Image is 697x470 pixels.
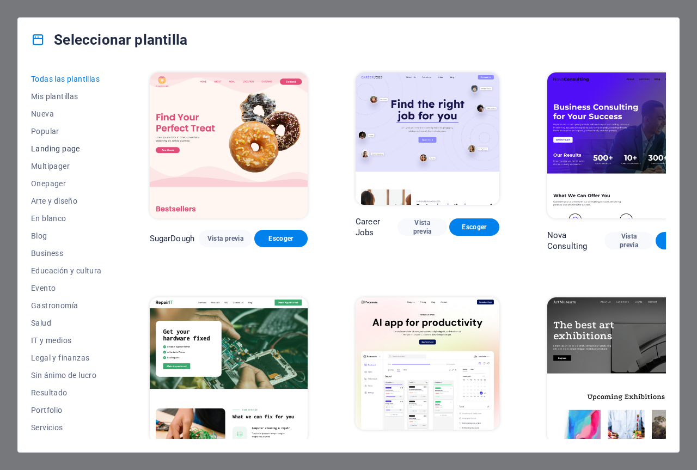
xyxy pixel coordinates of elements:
span: Popular [31,127,102,136]
button: Escoger [254,230,308,247]
button: Resultado [31,384,102,401]
button: Deportes y belleza [31,436,102,454]
span: Vista previa [406,218,438,236]
span: Mis plantillas [31,92,102,101]
button: Vista previa [199,230,252,247]
button: Evento [31,279,102,297]
button: Nueva [31,105,102,123]
span: Vista previa [613,232,645,249]
span: Business [31,249,102,258]
span: Escoger [458,223,490,231]
span: Vista previa [207,234,243,243]
button: Onepager [31,175,102,192]
span: En blanco [31,214,102,223]
button: Multipager [31,157,102,175]
button: Educación y cultura [31,262,102,279]
span: Educación y cultura [31,266,102,275]
button: Legal y finanzas [31,349,102,367]
p: SugarDough [150,233,194,244]
span: Blog [31,231,102,240]
span: Legal y finanzas [31,353,102,362]
button: Blog [31,227,102,245]
button: Salud [31,314,102,332]
button: Landing page [31,140,102,157]
button: Mis plantillas [31,88,102,105]
h4: Seleccionar plantilla [31,31,187,48]
button: Todas las plantillas [31,70,102,88]
button: Popular [31,123,102,140]
span: Nueva [31,109,102,118]
img: SugarDough [150,72,308,218]
button: Business [31,245,102,262]
span: Onepager [31,179,102,188]
span: Salud [31,319,102,327]
span: Escoger [263,234,299,243]
span: Resultado [31,388,102,397]
button: IT y medios [31,332,102,349]
p: Career Jobs [356,216,398,238]
button: Arte y diseño [31,192,102,210]
span: Evento [31,284,102,292]
button: Vista previa [604,232,654,249]
button: Escoger [449,218,499,236]
span: Gastronomía [31,301,102,310]
button: Portfolio [31,401,102,419]
button: Servicios [31,419,102,436]
span: IT y medios [31,336,102,345]
button: En blanco [31,210,102,227]
img: Career Jobs [356,72,499,205]
button: Sin ánimo de lucro [31,367,102,384]
span: Escoger [664,236,696,245]
button: Gastronomía [31,297,102,314]
span: Arte y diseño [31,197,102,205]
button: Vista previa [398,218,447,236]
img: RepairIT [150,297,308,443]
span: Todas las plantillas [31,75,102,83]
p: Nova Consulting [547,230,604,252]
span: Servicios [31,423,102,432]
span: Portfolio [31,406,102,414]
span: Landing page [31,144,102,153]
span: Sin ánimo de lucro [31,371,102,380]
img: Peoneera [356,297,499,430]
span: Multipager [31,162,102,170]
